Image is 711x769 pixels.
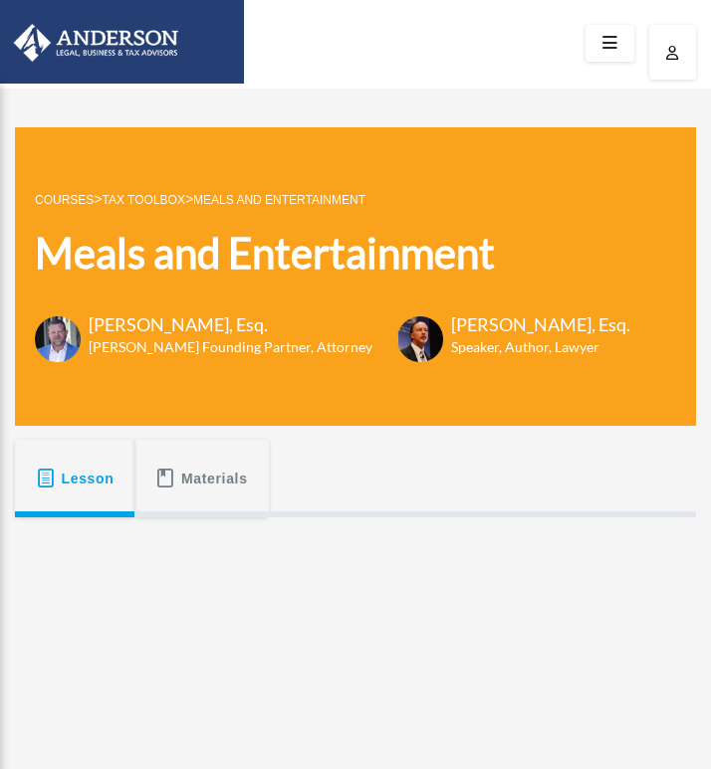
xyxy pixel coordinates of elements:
img: Toby-circle-head.png [35,316,81,362]
h3: [PERSON_NAME], Esq. [451,312,630,337]
a: COURSES [35,193,94,207]
h6: Speaker, Author, Lawyer [451,337,605,357]
img: Scott-Estill-Headshot.png [397,316,443,362]
a: Tax Toolbox [103,193,185,207]
h6: [PERSON_NAME] Founding Partner, Attorney [89,337,372,357]
p: > > [35,187,630,212]
a: Meals and Entertainment [193,193,365,207]
h3: [PERSON_NAME], Esq. [89,312,372,337]
span: Materials [181,461,248,496]
span: Lesson [62,461,115,496]
h1: Meals and Entertainment [35,224,630,283]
